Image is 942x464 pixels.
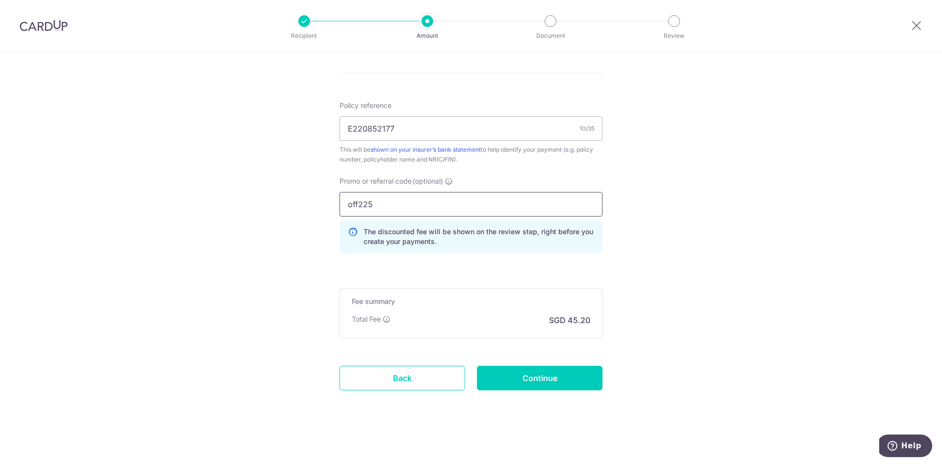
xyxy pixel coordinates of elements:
[413,176,443,186] span: (optional)
[352,314,381,324] p: Total Fee
[352,297,590,306] h5: Fee summary
[370,146,481,153] a: shown on your insurer’s bank statement
[340,176,412,186] span: Promo or referral code
[364,227,594,246] p: The discounted fee will be shown on the review step, right before you create your payments.
[549,314,590,326] p: SGD 45.20
[514,31,587,41] p: Document
[638,31,710,41] p: Review
[477,366,602,390] input: Continue
[391,31,464,41] p: Amount
[20,20,68,31] img: CardUp
[340,145,602,164] div: This will be to help identify your payment (e.g. policy number, policyholder name and NRIC/FIN).
[340,366,465,390] a: Back
[340,101,392,110] label: Policy reference
[579,124,595,134] div: 10/35
[879,435,932,459] iframe: Opens a widget where you can find more information
[268,31,340,41] p: Recipient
